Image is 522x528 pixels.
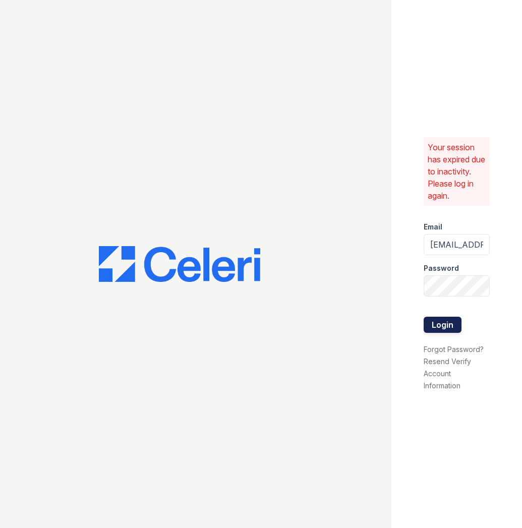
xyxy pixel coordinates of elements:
label: Password [424,263,459,273]
a: Forgot Password? [424,345,484,354]
button: Login [424,317,461,333]
a: Resend Verify Account Information [424,357,471,390]
p: Your session has expired due to inactivity. Please log in again. [428,141,486,202]
label: Email [424,222,442,232]
img: CE_Logo_Blue-a8612792a0a2168367f1c8372b55b34899dd931a85d93a1a3d3e32e68fde9ad4.png [99,246,260,282]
